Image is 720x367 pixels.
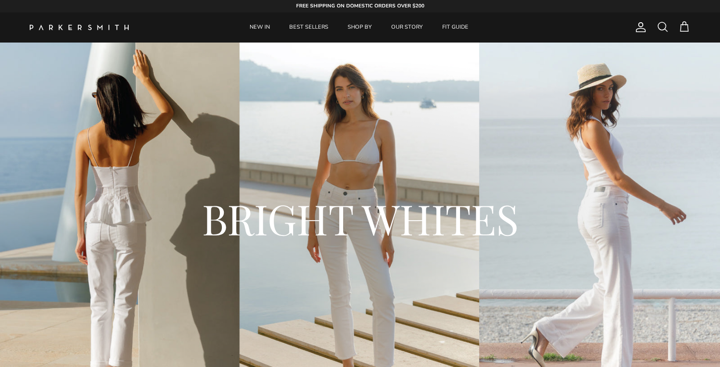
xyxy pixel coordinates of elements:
a: NEW IN [241,12,279,43]
strong: FREE SHIPPING ON DOMESTIC ORDERS OVER $200 [296,2,424,9]
a: SHOP BY [339,12,381,43]
div: Primary [148,12,570,43]
img: Parker Smith [30,25,129,30]
a: FIT GUIDE [433,12,477,43]
a: OUR STORY [382,12,432,43]
h2: BRIGHT WHITES [54,191,666,245]
a: BEST SELLERS [280,12,337,43]
a: Account [631,21,647,33]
